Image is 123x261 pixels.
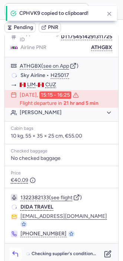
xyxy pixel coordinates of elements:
[11,126,112,131] div: Cabin bags
[20,213,107,219] button: [EMAIL_ADDRESS][DOMAIN_NAME]
[20,194,112,201] div: ( )
[92,4,104,16] button: Ok
[19,10,101,16] h4: CPHVK9 copied to clipboard!
[20,195,49,201] button: 1322382133
[11,155,112,161] div: No checked baggage
[11,44,17,51] figure: H2 airline logo
[64,100,98,106] time: 21 hr and 5 min
[39,91,71,99] time: 15:15 - 16:25
[27,82,36,88] span: LIM
[20,72,112,79] div: •
[20,63,41,69] button: ATHGBX
[20,91,79,99] div: [DATE],
[48,25,58,30] span: PNR
[20,109,112,116] button: [PERSON_NAME]
[45,82,56,88] span: CUZ
[20,45,46,51] span: Airline PNR
[20,231,67,237] button: [PHONE_NUMBER]
[20,204,54,210] span: DIDA TRAVEL
[4,3,89,16] input: PNR Reference
[20,31,61,43] span: Supplier booking ID
[11,177,36,183] span: €40.09
[51,72,69,78] button: H25017
[32,251,97,257] span: Checking supplier's conditions...
[91,45,112,51] button: ATHGBX
[20,72,45,79] span: Sky Airline
[51,195,72,201] button: see flight
[20,62,112,69] div: ( )
[4,23,36,32] button: Pending
[11,149,112,154] div: Checked baggage
[61,34,112,40] button: DT1754514291311725
[11,171,112,176] div: Price
[24,251,99,257] button: Checking supplier's conditions...
[20,82,112,88] div: -
[14,25,33,30] span: Pending
[39,23,61,32] button: PNR
[43,63,69,69] button: see on App
[20,100,98,106] p: Flight departure in
[11,133,112,139] p: 10 kg, 55 × 35 × 25 cm, €55.00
